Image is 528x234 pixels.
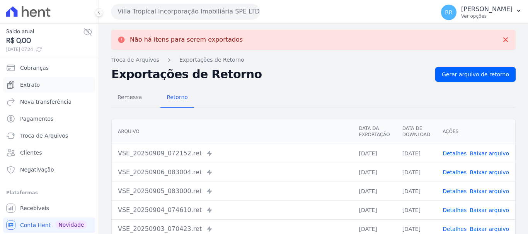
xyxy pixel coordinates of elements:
span: Extrato [20,81,40,89]
div: Plataformas [6,188,92,197]
a: Baixar arquivo [470,169,509,175]
span: Conta Hent [20,221,51,229]
a: Exportações de Retorno [179,56,244,64]
td: [DATE] [353,144,396,163]
td: [DATE] [396,182,436,200]
a: Detalhes [443,226,467,232]
td: [DATE] [353,163,396,182]
span: Novidade [55,221,87,229]
nav: Breadcrumb [111,56,516,64]
th: Data da Exportação [353,119,396,144]
div: VSE_20250905_083000.ret [118,187,346,196]
a: Detalhes [443,207,467,213]
span: [DATE] 07:24 [6,46,83,53]
span: Recebíveis [20,204,49,212]
a: Detalhes [443,188,467,194]
a: Troca de Arquivos [111,56,159,64]
p: Ver opções [461,13,513,19]
span: Retorno [162,89,192,105]
span: Cobranças [20,64,49,72]
a: Conta Hent Novidade [3,217,95,233]
a: Nova transferência [3,94,95,109]
a: Retorno [160,88,194,108]
a: Recebíveis [3,200,95,216]
span: Troca de Arquivos [20,132,68,140]
div: VSE_20250906_083004.ret [118,168,346,177]
a: Extrato [3,77,95,93]
div: VSE_20250909_072152.ret [118,149,346,158]
div: VSE_20250903_070423.ret [118,224,346,234]
th: Data de Download [396,119,436,144]
a: Baixar arquivo [470,226,509,232]
span: RR [445,10,452,15]
p: Não há itens para serem exportados [130,36,243,44]
div: VSE_20250904_074610.ret [118,205,346,215]
button: Villa Tropical Incorporação Imobiliária SPE LTDA [111,4,260,19]
a: Remessa [111,88,148,108]
td: [DATE] [396,200,436,219]
button: RR [PERSON_NAME] Ver opções [435,2,528,23]
span: Negativação [20,166,54,173]
span: Remessa [113,89,146,105]
span: Clientes [20,149,42,157]
a: Baixar arquivo [470,188,509,194]
span: Pagamentos [20,115,53,123]
span: Saldo atual [6,27,83,35]
th: Ações [436,119,515,144]
a: Clientes [3,145,95,160]
p: [PERSON_NAME] [461,5,513,13]
td: [DATE] [353,200,396,219]
a: Gerar arquivo de retorno [435,67,516,82]
a: Cobranças [3,60,95,76]
td: [DATE] [396,144,436,163]
td: [DATE] [396,163,436,182]
a: Baixar arquivo [470,150,509,157]
a: Baixar arquivo [470,207,509,213]
h2: Exportações de Retorno [111,69,429,80]
a: Detalhes [443,150,467,157]
span: Nova transferência [20,98,72,106]
th: Arquivo [112,119,353,144]
a: Detalhes [443,169,467,175]
td: [DATE] [353,182,396,200]
a: Negativação [3,162,95,177]
span: R$ 0,00 [6,35,83,46]
a: Troca de Arquivos [3,128,95,143]
span: Gerar arquivo de retorno [442,71,509,78]
a: Pagamentos [3,111,95,126]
